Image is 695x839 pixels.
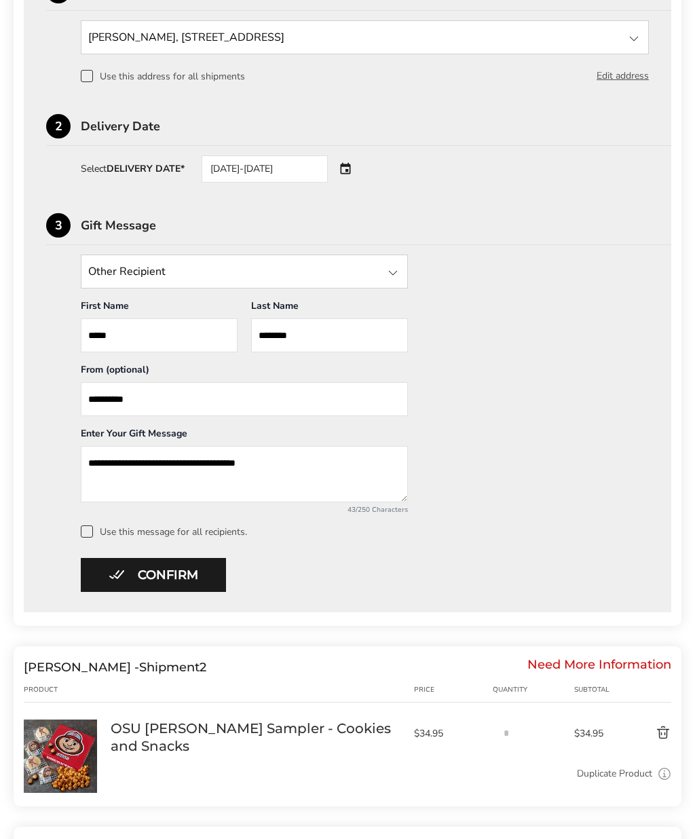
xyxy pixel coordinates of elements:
div: 43/250 Characters [81,505,408,515]
input: State [81,255,408,288]
span: 2 [200,660,206,675]
div: [DATE]-[DATE] [202,155,328,183]
input: From [81,382,408,416]
button: Confirm button [81,558,226,592]
div: Enter Your Gift Message [81,427,408,446]
div: Select [81,164,185,174]
input: Last Name [251,318,408,352]
strong: DELIVERY DATE* [107,162,185,175]
div: Gift Message [81,219,671,231]
div: Price [414,684,493,695]
span: [PERSON_NAME] - [24,660,139,675]
div: From (optional) [81,363,408,382]
input: First Name [81,318,238,352]
span: $34.95 [574,727,618,740]
div: Need More Information [527,660,671,675]
input: Quantity input [493,720,520,747]
div: Subtotal [574,684,618,695]
button: Delete product [618,725,671,741]
a: Duplicate Product [577,766,652,781]
button: Edit address [597,69,649,83]
label: Use this message for all recipients. [81,525,649,538]
div: 2 [46,114,71,138]
div: First Name [81,299,238,318]
label: Use this address for all shipments [81,70,245,82]
div: Delivery Date [81,120,671,132]
div: 3 [46,213,71,238]
div: Product [24,684,111,695]
a: OSU [PERSON_NAME] Sampler - Cookies and Snacks [111,720,400,755]
textarea: Add a message [81,446,408,502]
input: State [81,20,649,54]
span: $34.95 [414,727,486,740]
div: Quantity [493,684,574,695]
div: Shipment [24,660,206,675]
a: OSU Brutus Buckeye Sampler - Cookies and Snacks [24,719,97,732]
div: Last Name [251,299,408,318]
img: OSU Brutus Buckeye Sampler - Cookies and Snacks [24,720,97,793]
